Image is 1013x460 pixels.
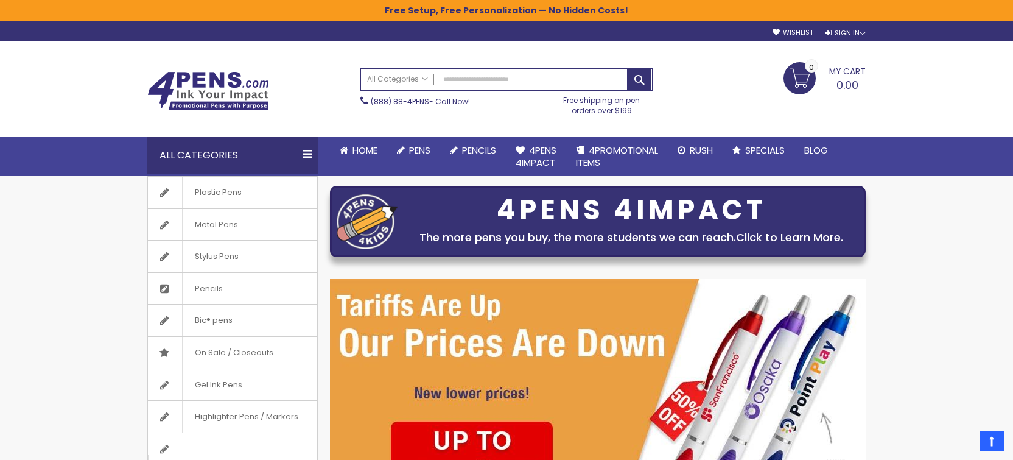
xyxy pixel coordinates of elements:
a: All Categories [361,69,434,89]
span: Highlighter Pens / Markers [182,401,310,433]
a: 0.00 0 [783,62,866,93]
span: - Call Now! [371,96,470,107]
span: Home [352,144,377,157]
a: Specials [723,137,794,164]
span: Gel Ink Pens [182,369,254,401]
a: Click to Learn More. [736,230,843,245]
a: Bic® pens [148,305,317,336]
a: Highlighter Pens / Markers [148,401,317,433]
span: Blog [804,144,828,157]
span: On Sale / Closeouts [182,337,286,369]
a: Metal Pens [148,209,317,241]
div: Free shipping on pen orders over $199 [551,91,653,115]
div: Sign In [825,29,866,38]
span: Plastic Pens [182,177,254,208]
a: Pencils [440,137,506,164]
a: Home [330,137,387,164]
a: Plastic Pens [148,177,317,208]
span: All Categories [367,74,428,84]
span: 0.00 [836,77,858,93]
div: The more pens you buy, the more students we can reach. [404,229,859,246]
span: Bic® pens [182,305,245,336]
span: 0 [809,62,814,73]
a: Blog [794,137,838,164]
img: four_pen_logo.png [337,194,398,249]
a: 4PROMOTIONALITEMS [566,137,668,177]
span: Pencils [182,273,235,305]
span: Metal Pens [182,209,250,241]
a: Rush [668,137,723,164]
a: Gel Ink Pens [148,369,317,401]
span: 4PROMOTIONAL ITEMS [576,144,658,169]
span: 4Pens 4impact [516,144,556,169]
span: Specials [745,144,785,157]
a: (888) 88-4PENS [371,96,429,107]
span: Stylus Pens [182,241,251,272]
div: 4PENS 4IMPACT [404,197,859,223]
a: Pens [387,137,440,164]
a: 4Pens4impact [506,137,566,177]
a: Stylus Pens [148,241,317,272]
div: All Categories [147,137,318,174]
a: Pencils [148,273,317,305]
span: Rush [690,144,713,157]
a: Wishlist [773,28,813,37]
a: On Sale / Closeouts [148,337,317,369]
span: Pens [409,144,430,157]
a: Top [980,431,1004,451]
img: 4Pens Custom Pens and Promotional Products [147,71,269,110]
span: Pencils [462,144,496,157]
